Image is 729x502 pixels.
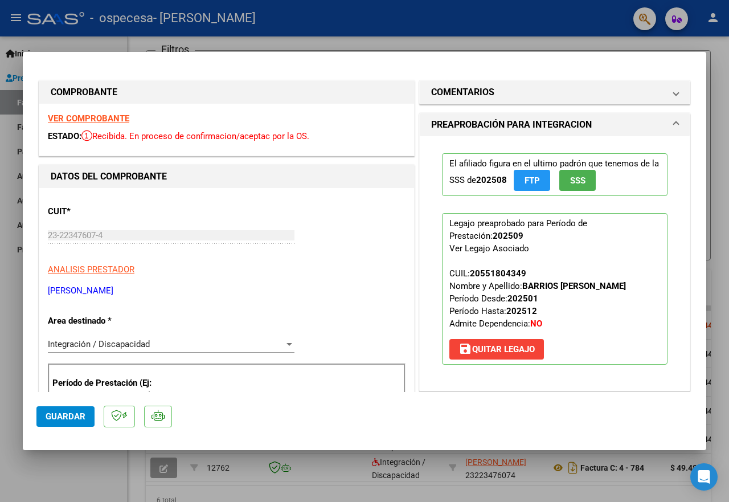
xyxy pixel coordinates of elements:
[52,377,157,402] p: Período de Prestación (Ej: 202505 para Mayo 2025)
[431,118,592,132] h1: PREAPROBACIÓN PARA INTEGRACION
[493,231,523,241] strong: 202509
[420,81,690,104] mat-expansion-panel-header: COMENTARIOS
[48,315,155,328] p: Area destinado *
[442,213,667,365] p: Legajo preaprobado para Período de Prestación:
[570,176,585,186] span: SSS
[420,113,690,136] mat-expansion-panel-header: PREAPROBACIÓN PARA INTEGRACION
[476,175,507,185] strong: 202508
[48,264,134,275] span: ANALISIS PRESTADOR
[470,267,526,280] div: 20551804349
[48,113,129,124] a: VER COMPROBANTE
[449,242,529,255] div: Ver Legajo Asociado
[690,463,718,491] div: Open Intercom Messenger
[81,131,309,141] span: Recibida. En proceso de confirmacion/aceptac por la OS.
[48,284,406,297] p: [PERSON_NAME]
[525,176,540,186] span: FTP
[48,205,155,218] p: CUIT
[458,344,535,354] span: Quitar Legajo
[46,411,85,422] span: Guardar
[559,170,596,191] button: SSS
[506,306,537,316] strong: 202512
[442,153,667,196] p: El afiliado figura en el ultimo padrón que tenemos de la SSS de
[36,406,95,427] button: Guardar
[507,293,538,304] strong: 202501
[522,281,626,291] strong: BARRIOS [PERSON_NAME]
[431,85,494,99] h1: COMENTARIOS
[449,268,626,329] span: CUIL: Nombre y Apellido: Período Desde: Período Hasta: Admite Dependencia:
[449,339,544,360] button: Quitar Legajo
[51,87,117,97] strong: COMPROBANTE
[51,171,167,182] strong: DATOS DEL COMPROBANTE
[48,339,150,349] span: Integración / Discapacidad
[48,131,81,141] span: ESTADO:
[530,319,542,329] strong: NO
[458,342,472,356] mat-icon: save
[420,136,690,391] div: PREAPROBACIÓN PARA INTEGRACION
[514,170,550,191] button: FTP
